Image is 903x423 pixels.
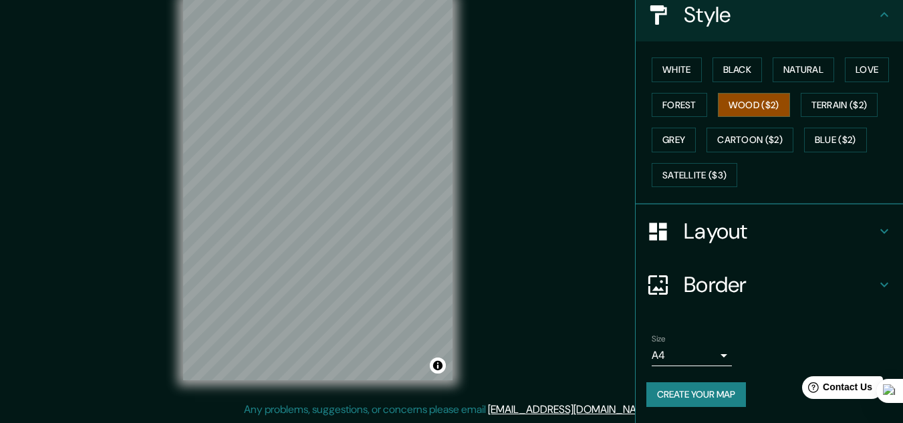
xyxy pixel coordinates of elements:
[784,371,888,408] iframe: Help widget launcher
[684,1,876,28] h4: Style
[636,258,903,311] div: Border
[652,163,737,188] button: Satellite ($3)
[244,402,655,418] p: Any problems, suggestions, or concerns please email .
[706,128,793,152] button: Cartoon ($2)
[652,345,732,366] div: A4
[801,93,878,118] button: Terrain ($2)
[636,204,903,258] div: Layout
[845,57,889,82] button: Love
[684,271,876,298] h4: Border
[652,93,707,118] button: Forest
[652,57,702,82] button: White
[718,93,790,118] button: Wood ($2)
[652,333,666,345] label: Size
[430,358,446,374] button: Toggle attribution
[488,402,653,416] a: [EMAIL_ADDRESS][DOMAIN_NAME]
[652,128,696,152] button: Grey
[684,218,876,245] h4: Layout
[773,57,834,82] button: Natural
[646,382,746,407] button: Create your map
[713,57,763,82] button: Black
[804,128,867,152] button: Blue ($2)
